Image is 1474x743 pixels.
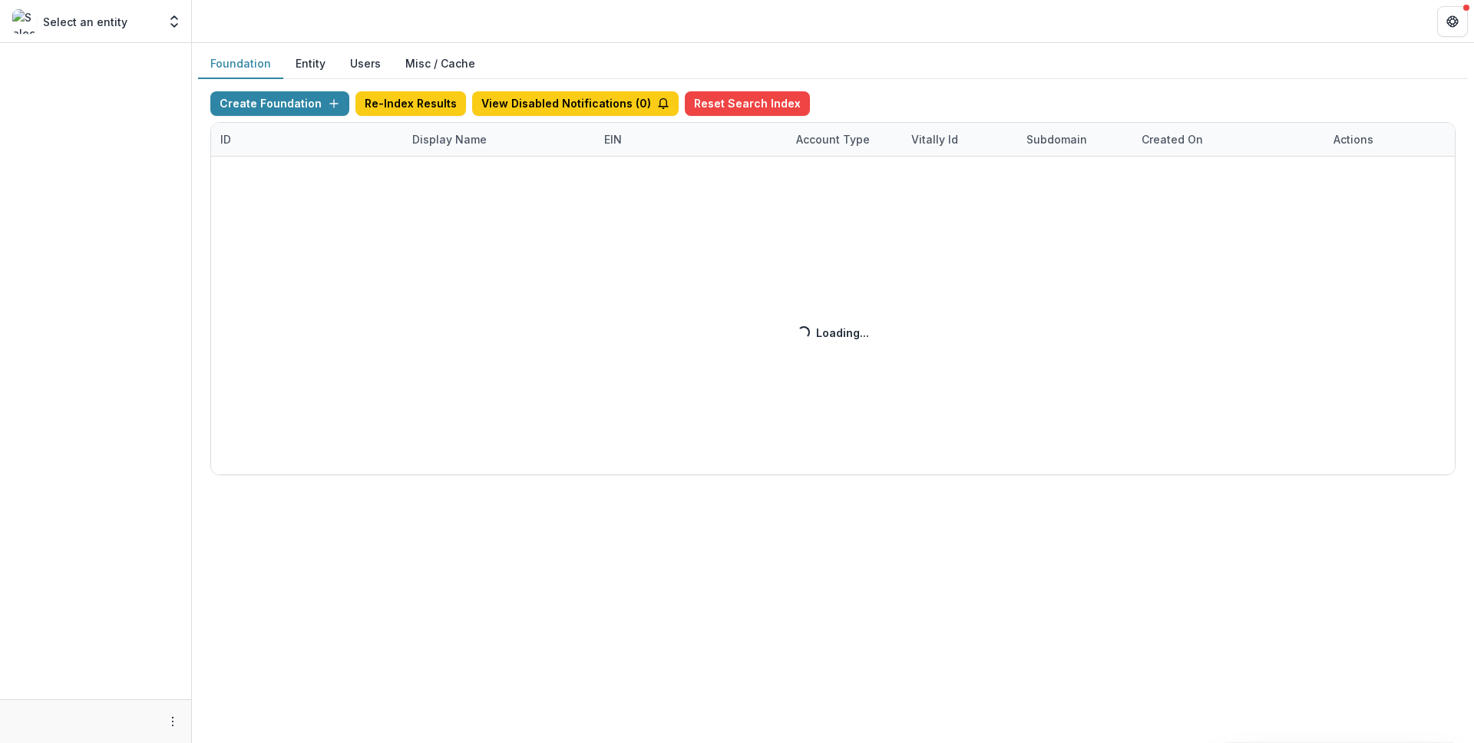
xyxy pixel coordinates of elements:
button: More [164,712,182,731]
img: Select an entity [12,9,37,34]
button: Get Help [1437,6,1468,37]
p: Select an entity [43,14,127,30]
button: Open entity switcher [164,6,185,37]
button: Misc / Cache [393,49,487,79]
button: Foundation [198,49,283,79]
button: Users [338,49,393,79]
button: Entity [283,49,338,79]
